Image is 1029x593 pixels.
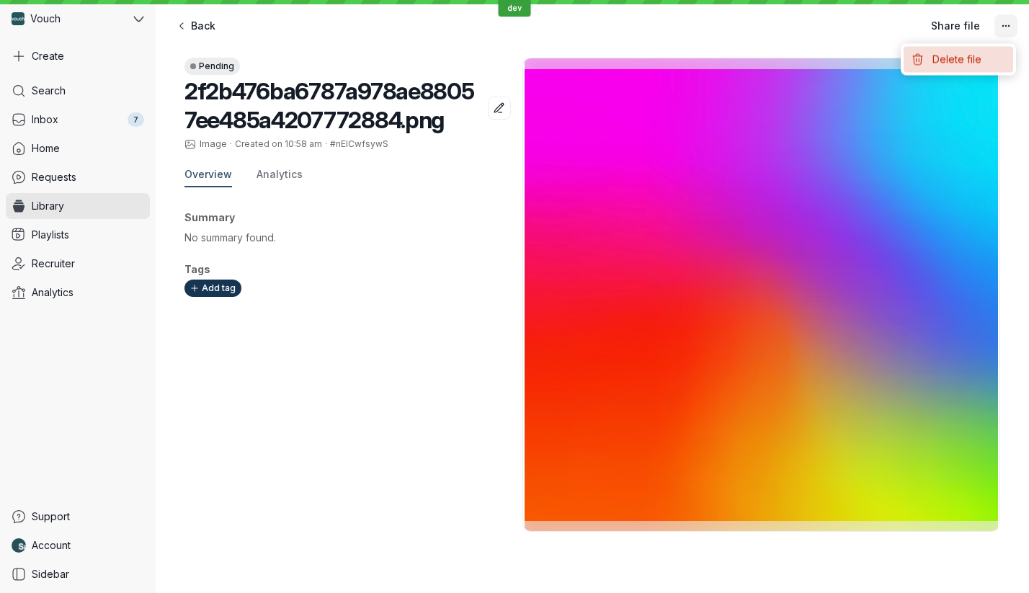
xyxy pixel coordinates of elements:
div: Vouch [6,6,130,32]
span: Support [32,509,70,524]
span: Share file [931,19,980,33]
span: Requests [32,170,76,184]
img: b72eb5da-1c89-4ded-a7f7-505bafbc400e.png [525,58,997,531]
a: Home [6,135,150,161]
span: Home [32,141,60,156]
span: Library [32,199,64,213]
a: Inbox7 [6,107,150,133]
span: Image [200,138,227,150]
button: Delete file [904,47,1013,73]
span: Tags [184,263,210,275]
span: Analytics [257,167,303,182]
button: Create [6,43,150,69]
a: Playlists [6,222,150,248]
div: More actions [901,44,1016,76]
button: Add tag [184,280,241,297]
a: Nathan Weinstock avatarAccount [6,532,150,558]
span: Account [32,538,71,553]
span: Vouch [30,12,61,26]
button: Pending [184,58,240,75]
a: Search [6,78,150,104]
span: Overview [184,167,232,182]
button: Share file [922,14,989,37]
span: Analytics [32,285,73,300]
span: Sidebar [32,567,69,581]
span: · [322,138,330,150]
a: Back [167,14,224,37]
span: Summary [184,211,235,223]
a: Library [6,193,150,219]
span: Created on 10:58 am [235,138,322,149]
a: Sidebar [6,561,150,587]
button: Edit file name [488,97,511,120]
div: 7 [128,112,144,127]
a: Support [6,504,150,530]
span: · [227,138,235,150]
span: Create [32,49,64,63]
a: Requests [6,164,150,190]
button: Vouch avatarVouch [6,6,150,32]
span: Inbox [32,112,58,127]
span: Delete file [932,53,1004,67]
span: Recruiter [32,257,75,271]
span: Playlists [32,228,69,242]
span: 2f2b476ba6787a978ae88057ee485a4207772884.png [184,77,474,134]
img: Vouch avatar [12,12,24,25]
button: More actions [994,14,1017,37]
a: Recruiter [6,251,150,277]
p: No summary found. [184,231,511,245]
a: Analytics [6,280,150,306]
img: Nathan Weinstock avatar [12,538,26,553]
span: #nEICwfsywS [330,138,388,149]
span: Back [191,19,215,33]
span: Search [32,84,66,98]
